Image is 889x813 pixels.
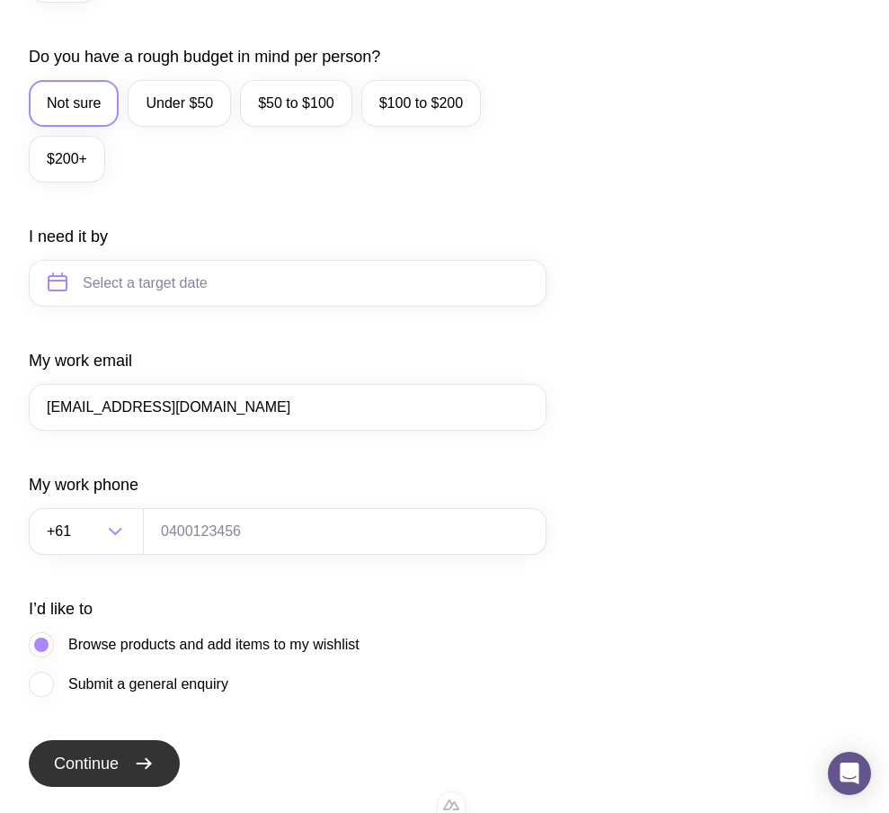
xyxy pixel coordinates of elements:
[29,226,108,247] label: I need it by
[29,508,144,555] div: Search for option
[47,508,75,555] span: +61
[29,136,105,183] label: $200+
[143,508,547,555] input: 0400123456
[29,350,132,371] label: My work email
[75,508,102,555] input: Search for option
[29,598,93,620] label: I’d like to
[29,46,380,67] label: Do you have a rough budget in mind per person?
[29,384,547,431] input: you@email.com
[828,752,871,795] div: Open Intercom Messenger
[68,674,228,695] span: Submit a general enquiry
[128,80,231,127] label: Under $50
[54,753,119,774] span: Continue
[29,474,138,496] label: My work phone
[240,80,352,127] label: $50 to $100
[29,740,180,787] button: Continue
[361,80,481,127] label: $100 to $200
[29,80,119,127] label: Not sure
[68,634,360,656] span: Browse products and add items to my wishlist
[29,260,547,307] input: Select a target date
